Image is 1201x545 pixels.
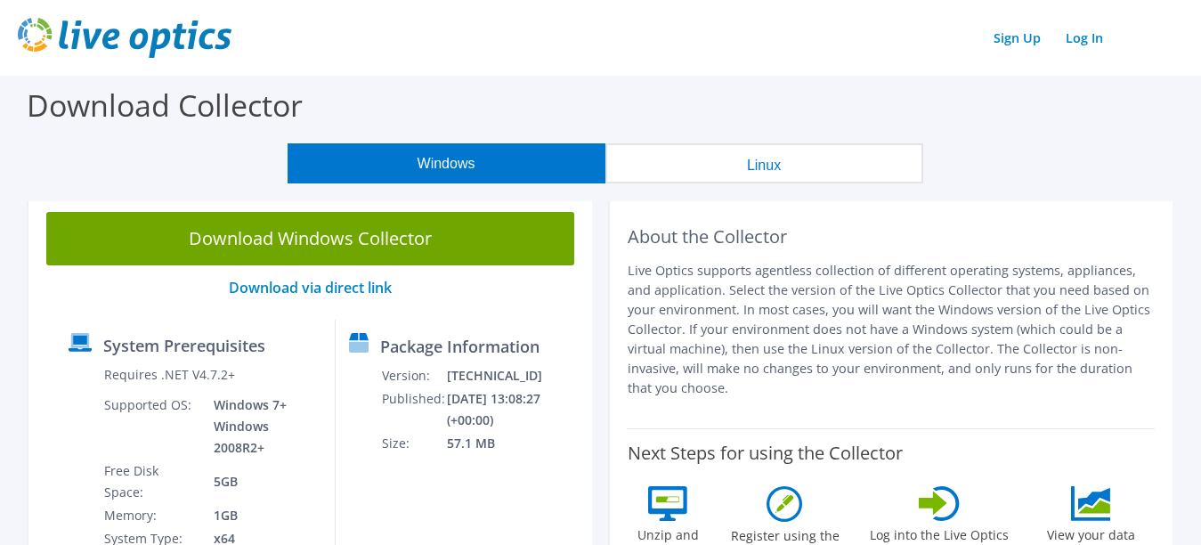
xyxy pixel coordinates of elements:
p: Live Optics supports agentless collection of different operating systems, appliances, and applica... [628,261,1156,398]
td: 5GB [200,460,321,504]
label: Requires .NET V4.7.2+ [104,366,235,384]
button: Linux [605,143,923,183]
a: Sign Up [985,25,1050,51]
a: Log In [1057,25,1112,51]
td: Memory: [103,504,200,527]
label: Next Steps for using the Collector [628,443,903,464]
td: [DATE] 13:08:27 (+00:00) [446,387,584,432]
img: live_optics_svg.svg [18,18,231,58]
h2: About the Collector [628,226,1156,248]
button: Windows [288,143,605,183]
a: Download Windows Collector [46,212,574,265]
td: [TECHNICAL_ID] [446,364,584,387]
td: Windows 7+ Windows 2008R2+ [200,394,321,460]
td: 57.1 MB [446,432,584,455]
label: System Prerequisites [103,337,265,354]
td: 1GB [200,504,321,527]
td: Size: [381,432,446,455]
a: Download via direct link [229,278,392,297]
td: Published: [381,387,446,432]
label: Download Collector [27,85,303,126]
label: Package Information [380,338,540,355]
td: Free Disk Space: [103,460,200,504]
td: Version: [381,364,446,387]
td: Supported OS: [103,394,200,460]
